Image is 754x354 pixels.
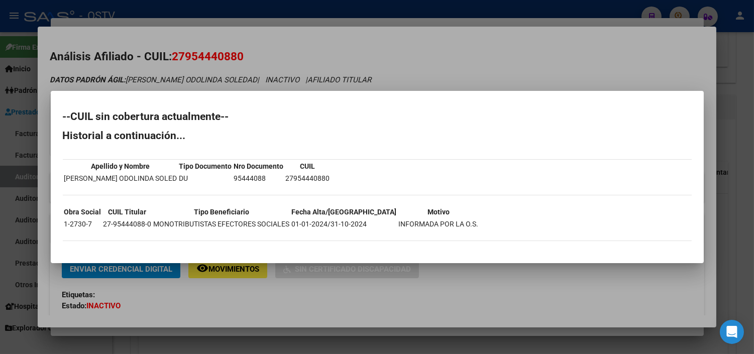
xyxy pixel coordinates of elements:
[398,206,479,217] th: Motivo
[64,161,178,172] th: Apellido y Nombre
[285,173,331,184] td: 27954440880
[179,173,233,184] td: DU
[234,173,284,184] td: 95444088
[103,206,152,217] th: CUIL Titular
[291,218,397,229] td: 01-01-2024/31-10-2024
[285,161,331,172] th: CUIL
[234,161,284,172] th: Nro Documento
[103,218,152,229] td: 27-95444088-0
[398,218,479,229] td: INFORMADA POR LA O.S.
[291,206,397,217] th: Fecha Alta/[GEOGRAPHIC_DATA]
[63,131,692,141] h2: Historial a continuación...
[153,206,290,217] th: Tipo Beneficiario
[64,218,102,229] td: 1-2730-7
[720,320,744,344] div: Open Intercom Messenger
[64,206,102,217] th: Obra Social
[179,161,233,172] th: Tipo Documento
[63,111,692,122] h2: --CUIL sin cobertura actualmente--
[153,218,290,229] td: MONOTRIBUTISTAS EFECTORES SOCIALES
[64,173,178,184] td: [PERSON_NAME] ODOLINDA SOLED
